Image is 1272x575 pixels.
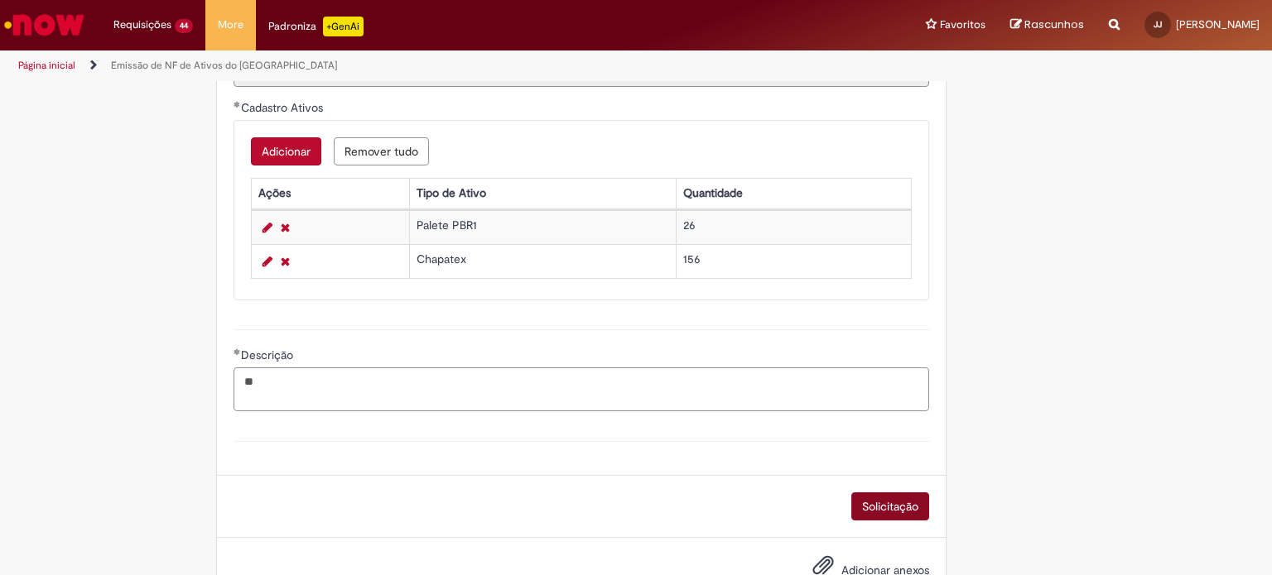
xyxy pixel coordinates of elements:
span: Obrigatório Preenchido [234,348,241,355]
span: Favoritos [940,17,985,33]
p: +GenAi [323,17,364,36]
ul: Trilhas de página [12,50,836,81]
span: Rascunhos [1024,17,1084,32]
a: Emissão de NF de Ativos do [GEOGRAPHIC_DATA] [111,59,337,72]
span: Obrigatório Preenchido [234,101,241,108]
span: More [218,17,243,33]
span: Cadastro Ativos [241,100,326,115]
span: JJ [1154,19,1162,30]
div: Padroniza [268,17,364,36]
th: Ações [251,178,409,208]
th: Tipo de Ativo [410,178,677,208]
a: Editar Linha 2 [258,252,277,271]
button: Remove all rows for Cadastro Ativos [334,137,429,165]
button: Solicitação [851,492,929,520]
td: 156 [677,244,912,278]
a: Remover linha 1 [277,218,294,237]
a: Página inicial [18,59,75,72]
img: ServiceNow [2,8,87,41]
td: 26 [677,210,912,244]
span: Requisições [113,17,171,33]
textarea: Descrição [234,367,929,412]
span: Descrição [241,347,296,362]
td: Chapatex [410,244,677,278]
a: Editar Linha 1 [258,218,277,237]
td: Palete PBR1 [410,210,677,244]
a: Rascunhos [1010,17,1084,33]
button: Add a row for Cadastro Ativos [251,137,321,165]
th: Quantidade [677,178,912,208]
a: Remover linha 2 [277,252,294,271]
span: [PERSON_NAME] [1176,17,1260,31]
span: 44 [175,19,193,33]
